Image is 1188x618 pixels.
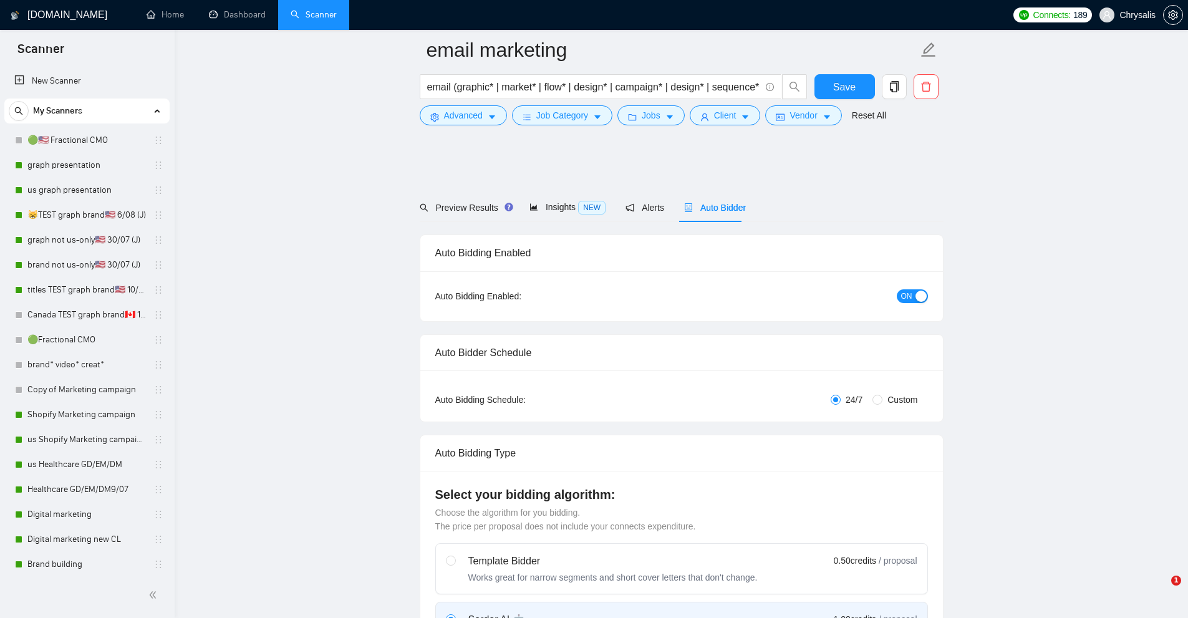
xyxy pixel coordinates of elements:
[766,83,774,91] span: info-circle
[27,352,146,377] a: brand* video* creat*
[153,310,163,320] span: holder
[593,112,602,122] span: caret-down
[882,393,922,407] span: Custom
[153,135,163,145] span: holder
[914,81,938,92] span: delete
[153,210,163,220] span: holder
[920,42,937,58] span: edit
[834,554,876,567] span: 0.50 credits
[901,289,912,303] span: ON
[27,327,146,352] a: 🟢Fractional CMO
[27,302,146,327] a: Canada TEST graph brand🇨🇦 10/06 (T)
[536,109,588,122] span: Job Category
[291,9,337,20] a: searchScanner
[714,109,736,122] span: Client
[882,81,906,92] span: copy
[1163,5,1183,25] button: setting
[153,160,163,170] span: holder
[420,203,509,213] span: Preview Results
[435,235,928,271] div: Auto Bidding Enabled
[14,69,160,94] a: New Scanner
[914,74,939,99] button: delete
[488,112,496,122] span: caret-down
[427,34,918,65] input: Scanner name...
[147,9,184,20] a: homeHome
[1171,576,1181,586] span: 1
[435,435,928,471] div: Auto Bidding Type
[430,112,439,122] span: setting
[27,527,146,552] a: Digital marketing new CL
[27,477,146,502] a: Healthcare GD/EM/DM9/07
[665,112,674,122] span: caret-down
[153,559,163,569] span: holder
[625,203,664,213] span: Alerts
[814,74,875,99] button: Save
[1103,11,1111,19] span: user
[153,509,163,519] span: holder
[27,203,146,228] a: 😸TEST graph brand🇺🇸 6/08 (J)
[529,203,538,211] span: area-chart
[578,201,606,215] span: NEW
[27,377,146,402] a: Copy of Marketing campaign
[153,460,163,470] span: holder
[765,105,841,125] button: idcardVendorcaret-down
[1033,8,1071,22] span: Connects:
[153,360,163,370] span: holder
[27,427,146,452] a: us Shopify Marketing campaign
[209,9,266,20] a: dashboardDashboard
[27,178,146,203] a: us graph presentation
[435,289,599,303] div: Auto Bidding Enabled:
[833,79,856,95] span: Save
[1163,10,1183,20] a: setting
[153,285,163,295] span: holder
[435,393,599,407] div: Auto Bidding Schedule:
[27,502,146,527] a: Digital marketing
[420,105,507,125] button: settingAdvancedcaret-down
[153,485,163,495] span: holder
[33,99,82,123] span: My Scanners
[852,109,886,122] a: Reset All
[882,74,907,99] button: copy
[435,335,928,370] div: Auto Bidder Schedule
[420,203,428,212] span: search
[512,105,612,125] button: barsJob Categorycaret-down
[27,128,146,153] a: 🟢🇺🇸 Fractional CMO
[642,109,660,122] span: Jobs
[27,153,146,178] a: graph presentation
[27,552,146,577] a: Brand building
[625,203,634,212] span: notification
[153,185,163,195] span: holder
[4,69,170,94] li: New Scanner
[523,112,531,122] span: bars
[1073,8,1087,22] span: 189
[27,452,146,477] a: us Healthcare GD/EM/DM
[435,508,696,531] span: Choose the algorithm for you bidding. The price per proposal does not include your connects expen...
[503,201,514,213] div: Tooltip anchor
[790,109,817,122] span: Vendor
[468,571,758,584] div: Works great for narrow segments and short cover letters that don't change.
[153,410,163,420] span: holder
[444,109,483,122] span: Advanced
[153,534,163,544] span: holder
[153,335,163,345] span: holder
[435,486,928,503] h4: Select your bidding algorithm:
[783,81,806,92] span: search
[529,202,606,212] span: Insights
[741,112,750,122] span: caret-down
[27,402,146,427] a: Shopify Marketing campaign
[1164,10,1182,20] span: setting
[27,253,146,278] a: brand not us-only🇺🇸 30/07 (J)
[148,589,161,601] span: double-left
[27,228,146,253] a: graph not us-only🇺🇸 30/07 (J)
[9,107,28,115] span: search
[1146,576,1176,606] iframe: Intercom live chat
[427,79,760,95] input: Search Freelance Jobs...
[27,278,146,302] a: titles TEST graph brand🇺🇸 10/06 (T)
[617,105,685,125] button: folderJobscaret-down
[7,40,74,66] span: Scanner
[468,554,758,569] div: Template Bidder
[684,203,746,213] span: Auto Bidder
[776,112,785,122] span: idcard
[628,112,637,122] span: folder
[841,393,867,407] span: 24/7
